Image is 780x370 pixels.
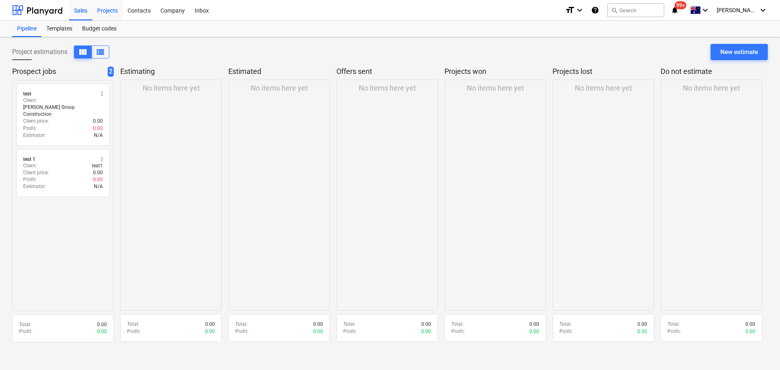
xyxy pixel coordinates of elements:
p: No items here yet [359,83,416,93]
p: 0.00 [745,321,755,328]
p: Total : [559,321,572,328]
p: 0.00 [93,176,103,183]
p: Estimator : [23,132,46,139]
span: View as columns [78,47,88,57]
div: test [23,91,31,97]
p: 0.00 [205,328,215,335]
p: 0.00 [637,328,647,335]
p: [PERSON_NAME] Group Construction [23,104,103,118]
i: keyboard_arrow_down [758,5,768,15]
p: No items here yet [251,83,308,93]
p: Profit : [343,328,357,335]
button: Search [607,3,664,17]
p: Profit : [127,328,141,335]
p: 0.00 [529,321,539,328]
p: No items here yet [467,83,524,93]
p: Client price : [23,169,49,176]
p: Profit : [667,328,681,335]
p: Profit : [23,176,37,183]
span: [PERSON_NAME] [717,7,757,13]
p: 0.00 [93,125,103,132]
p: 0.00 [313,328,323,335]
p: Total : [451,321,464,328]
p: Profit : [23,125,37,132]
p: Projects won [444,67,543,76]
div: Project estimations [12,45,109,58]
p: Offers sent [336,67,435,76]
p: 0.00 [313,321,323,328]
p: Estimated [228,67,327,76]
p: Profit : [235,328,249,335]
iframe: Chat Widget [739,331,780,370]
p: N/A [94,183,103,190]
i: format_size [565,5,575,15]
p: Total : [343,321,355,328]
p: No items here yet [143,83,200,93]
a: Pipeline [12,21,41,37]
button: New estimate [711,44,768,60]
p: Total : [235,321,247,328]
p: No items here yet [683,83,740,93]
p: 0.00 [97,321,107,328]
p: No items here yet [575,83,632,93]
p: Prospect jobs [12,67,104,77]
i: notifications [671,5,679,15]
a: Templates [41,21,77,37]
span: 2 [108,67,114,77]
i: keyboard_arrow_down [575,5,585,15]
p: 0.00 [93,118,103,125]
p: Total : [19,321,31,328]
p: 0.00 [529,328,539,335]
p: 0.00 [421,328,431,335]
span: more_vert [99,91,105,97]
p: Total : [667,321,680,328]
p: Estimator : [23,183,46,190]
span: 99+ [675,1,687,9]
p: Profit : [451,328,465,335]
i: Knowledge base [591,5,599,15]
p: Projects lost [552,67,651,76]
p: Do not estimate [661,67,759,76]
span: more_vert [99,156,105,162]
p: test1 [92,162,103,169]
span: search [611,7,617,13]
a: Budget codes [77,21,121,37]
p: Profit : [19,328,32,335]
p: N/A [94,132,103,139]
p: Client price : [23,118,49,125]
div: New estimate [720,47,758,57]
p: 0.00 [205,321,215,328]
p: Client : [23,97,37,104]
p: Profit : [559,328,573,335]
p: 0.00 [421,321,431,328]
div: test 1 [23,156,35,162]
p: 0.00 [97,328,107,335]
span: View as columns [95,47,105,57]
i: keyboard_arrow_down [700,5,710,15]
p: Estimating [120,67,219,76]
p: 0.00 [745,328,755,335]
p: 0.00 [93,169,103,176]
p: 0.00 [637,321,647,328]
p: Client : [23,162,37,169]
p: Total : [127,321,139,328]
